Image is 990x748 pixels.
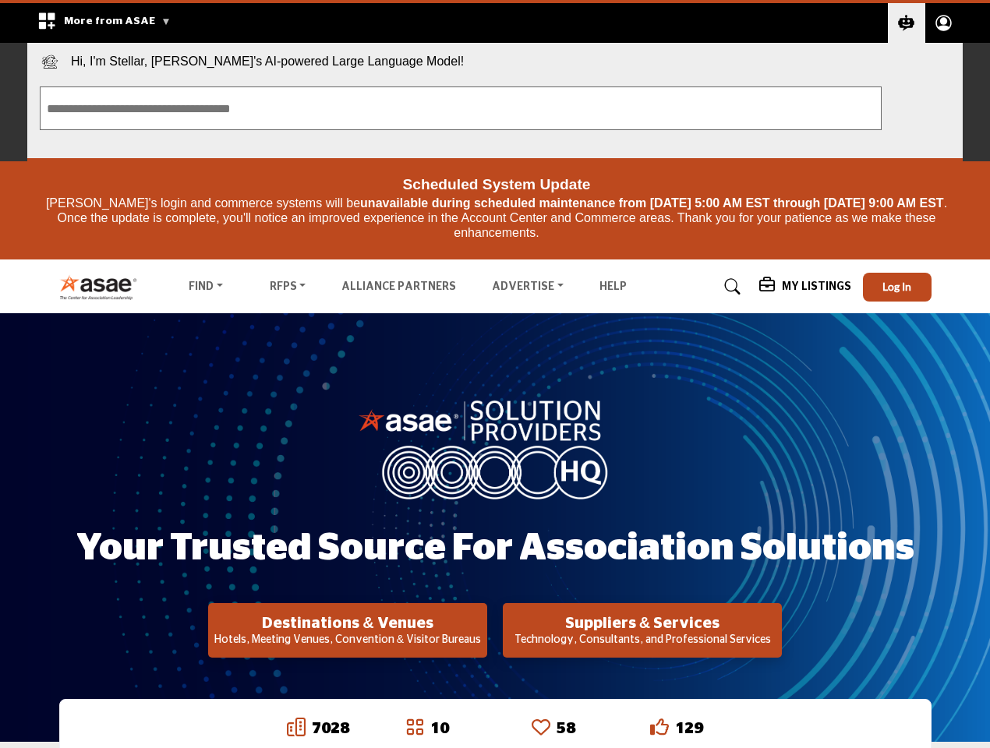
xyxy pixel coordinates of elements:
[709,274,751,299] a: Search
[213,614,483,633] h2: Destinations & Venues
[599,281,627,292] a: Help
[341,281,456,292] a: Alliance Partners
[405,718,424,739] a: Go to Featured
[40,169,953,196] div: Scheduled System Update
[863,273,932,302] button: Log In
[213,633,483,648] p: Hotels, Meeting Venues, Convention & Visitor Bureaus
[178,276,234,298] a: Find
[782,280,851,294] h5: My Listings
[503,603,782,658] button: Suppliers & Services Technology, Consultants, and Professional Services
[360,196,944,210] strong: unavailable during scheduled maintenance from [DATE] 5:00 AM EST through [DATE] 9:00 AM EST
[650,718,669,736] i: Go to Liked
[557,721,575,736] a: 58
[481,276,575,298] a: Advertise
[882,280,911,293] span: Log In
[359,397,631,499] img: image
[759,277,851,296] div: My Listings
[64,16,171,26] span: More from ASAE
[312,721,349,736] a: 7028
[675,721,703,736] a: 129
[208,603,487,658] button: Destinations & Venues Hotels, Meeting Venues, Convention & Visitor Bureaus
[507,614,777,633] h2: Suppliers & Services
[507,633,777,648] p: Technology, Consultants, and Professional Services
[27,3,181,43] div: More from ASAE
[59,274,146,300] img: Site Logo
[259,276,317,298] a: RFPs
[40,49,65,74] img: Stellar LLM chatbot icon
[40,196,953,241] p: [PERSON_NAME]'s login and commerce systems will be . Once the update is complete, you'll notice a...
[430,721,449,736] a: 10
[532,718,550,739] a: Go to Recommended
[76,524,914,573] h1: Your Trusted Source for Association Solutions
[65,55,464,68] span: Hi, I'm Stellar, [PERSON_NAME]'s AI-powered Large Language Model!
